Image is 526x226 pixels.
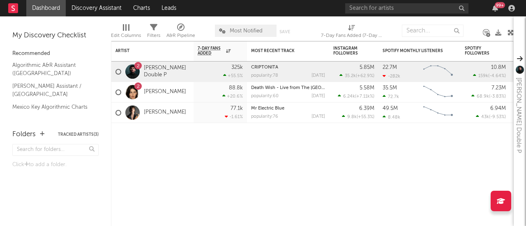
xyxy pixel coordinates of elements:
[251,86,357,90] a: Death Wish - Live from The [GEOGRAPHIC_DATA]
[12,31,99,41] div: My Discovery Checklist
[476,114,506,119] div: ( )
[12,160,99,170] div: Click to add a folder.
[311,114,325,119] div: [DATE]
[12,49,99,59] div: Recommended
[251,65,325,70] div: CRIPTONITA
[383,48,444,53] div: Spotify Monthly Listeners
[490,106,506,111] div: 6.94M
[343,94,355,99] span: 6.24k
[491,65,506,70] div: 10.8M
[58,132,99,137] button: Tracked Artists(3)
[115,48,177,53] div: Artist
[481,115,489,119] span: 43k
[358,115,373,119] span: +55.3 %
[12,130,36,139] div: Folders
[490,115,505,119] span: -9.53 %
[383,106,398,111] div: 49.5M
[144,89,186,96] a: [PERSON_NAME]
[383,73,400,79] div: -282k
[230,28,263,34] span: Most Notified
[478,74,488,78] span: 159k
[111,21,141,44] div: Edit Columns
[514,78,524,153] div: [PERSON_NAME] Double P
[492,5,498,11] button: 99+
[251,94,279,98] div: popularity: 60
[338,94,374,99] div: ( )
[357,74,373,78] span: +62.9 %
[231,106,243,111] div: 77.1k
[147,31,160,41] div: Filters
[383,85,397,91] div: 35.5M
[111,31,141,41] div: Edit Columns
[251,65,278,70] a: CRIPTONITA
[144,65,189,79] a: [PERSON_NAME] Double P
[360,65,374,70] div: 5.85M
[166,21,195,44] div: A&R Pipeline
[333,46,362,56] div: Instagram Followers
[383,94,399,99] div: 72.7k
[420,103,457,123] svg: Chart title
[321,21,383,44] div: 7-Day Fans Added (7-Day Fans Added)
[490,94,505,99] span: -3.83 %
[471,94,506,99] div: ( )
[359,106,374,111] div: 6.39M
[311,73,325,78] div: [DATE]
[251,48,313,53] div: Most Recent Track
[383,65,397,70] div: 22.7M
[198,46,224,56] span: 7-Day Fans Added
[420,62,457,82] svg: Chart title
[251,86,325,90] div: Death Wish - Live from The O2 Arena
[465,46,494,56] div: Spotify Followers
[383,114,400,120] div: 8.48k
[345,3,468,14] input: Search for artists
[229,85,243,91] div: 88.8k
[339,73,374,78] div: ( )
[491,85,506,91] div: 7.23M
[12,144,99,156] input: Search for folders...
[147,21,160,44] div: Filters
[356,94,373,99] span: +7.11k %
[495,2,505,8] div: 99 +
[477,94,489,99] span: 68.9k
[402,25,464,37] input: Search...
[166,31,195,41] div: A&R Pipeline
[321,31,383,41] div: 7-Day Fans Added (7-Day Fans Added)
[251,106,325,111] div: Mr Electric Blue
[12,82,90,98] a: [PERSON_NAME] Assistant / [GEOGRAPHIC_DATA]
[420,82,457,103] svg: Chart title
[251,106,284,111] a: Mr Electric Blue
[342,114,374,119] div: ( )
[222,94,243,99] div: +20.6 %
[347,115,357,119] span: 9.8k
[12,103,90,112] a: Mexico Key Algorithmic Charts
[473,73,506,78] div: ( )
[225,114,243,119] div: -1.61 %
[251,73,278,78] div: popularity: 78
[12,61,90,78] a: Algorithmic A&R Assistant ([GEOGRAPHIC_DATA])
[311,94,325,98] div: [DATE]
[144,109,186,116] a: [PERSON_NAME]
[489,74,505,78] span: -4.64 %
[223,73,243,78] div: +55.5 %
[231,65,243,70] div: 325k
[279,30,290,34] button: Save
[251,114,278,119] div: popularity: 76
[360,85,374,91] div: 5.58M
[345,74,356,78] span: 35.2k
